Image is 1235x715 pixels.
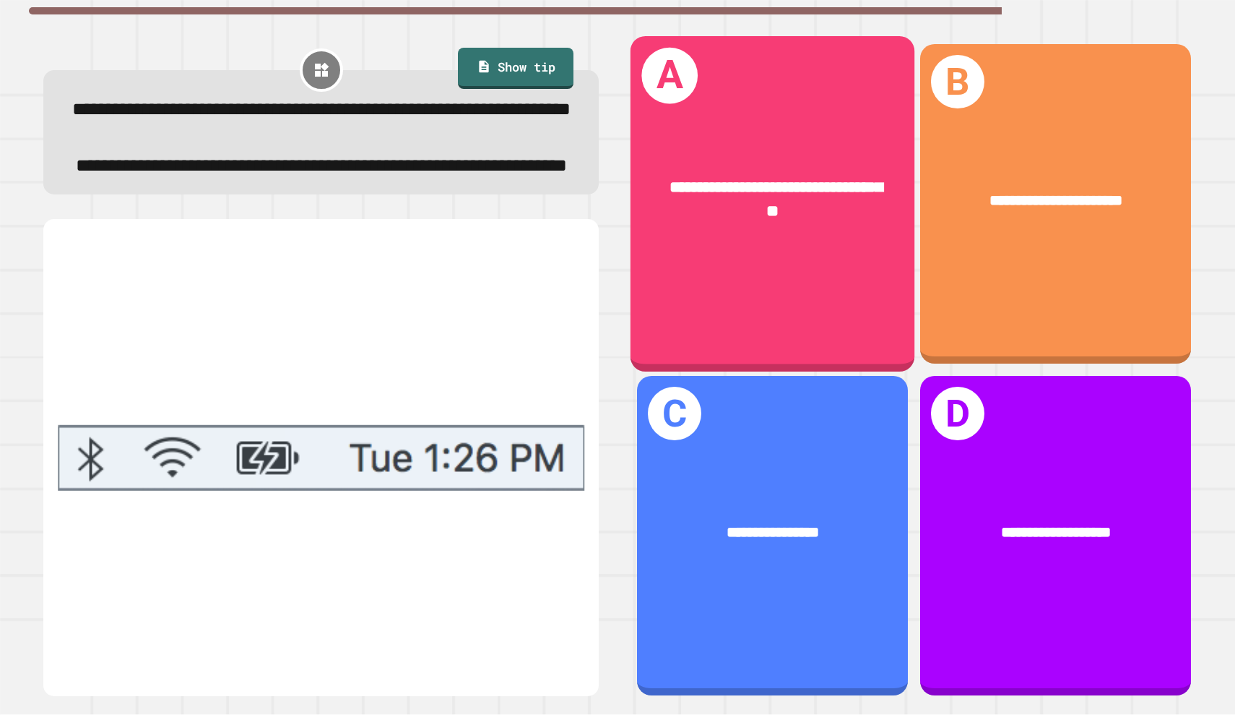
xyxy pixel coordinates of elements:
[58,237,585,678] img: quiz-media%2FU2X43tYwoARVblBDyFhW.png
[931,55,984,108] h1: B
[648,387,701,440] h1: C
[641,48,697,103] h1: A
[458,48,573,89] a: Show tip
[931,387,984,440] h1: D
